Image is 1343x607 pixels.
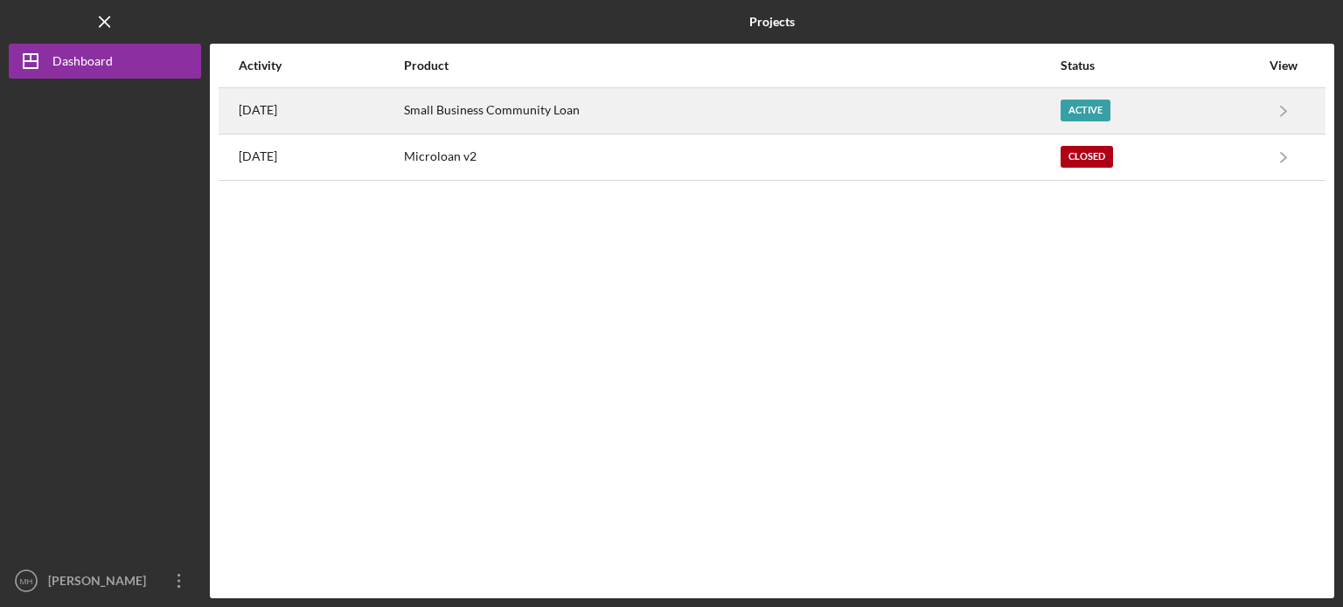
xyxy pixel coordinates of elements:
[52,44,113,83] div: Dashboard
[404,59,1060,72] div: Product
[1061,100,1110,121] div: Active
[404,89,1060,133] div: Small Business Community Loan
[44,563,157,603] div: [PERSON_NAME]
[1061,146,1113,168] div: Closed
[404,135,1060,179] div: Microloan v2
[239,103,277,117] time: 2025-08-18 18:21
[239,59,402,72] div: Activity
[1061,59,1260,72] div: Status
[749,15,795,29] b: Projects
[239,149,277,163] time: 2025-08-05 18:26
[20,576,33,586] text: MH
[9,44,201,79] button: Dashboard
[1262,59,1305,72] div: View
[9,563,201,598] button: MH[PERSON_NAME]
